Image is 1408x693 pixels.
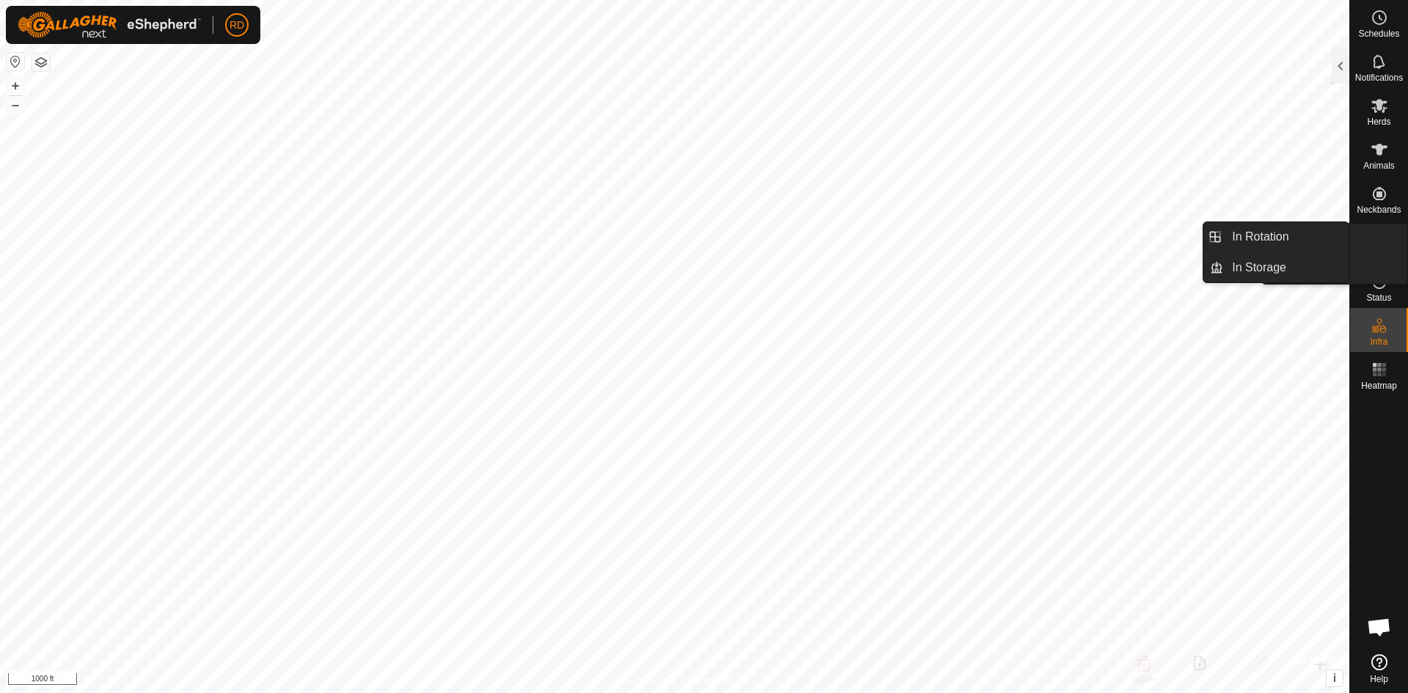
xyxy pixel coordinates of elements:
[7,96,24,114] button: –
[7,53,24,70] button: Reset Map
[1223,253,1349,282] a: In Storage
[18,12,201,38] img: Gallagher Logo
[1357,205,1401,214] span: Neckbands
[1355,73,1403,82] span: Notifications
[689,674,733,687] a: Contact Us
[1223,222,1349,252] a: In Rotation
[1203,222,1349,252] li: In Rotation
[1358,29,1399,38] span: Schedules
[1361,381,1397,390] span: Heatmap
[1370,675,1388,683] span: Help
[1366,293,1391,302] span: Status
[32,54,50,71] button: Map Layers
[617,674,672,687] a: Privacy Policy
[1367,117,1390,126] span: Herds
[1350,648,1408,689] a: Help
[1327,670,1343,686] button: i
[230,18,244,33] span: RD
[1363,161,1395,170] span: Animals
[1357,605,1401,649] div: Open chat
[1370,337,1387,346] span: Infra
[7,77,24,95] button: +
[1203,253,1349,282] li: In Storage
[1333,672,1336,684] span: i
[1232,228,1288,246] span: In Rotation
[1232,259,1286,276] span: In Storage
